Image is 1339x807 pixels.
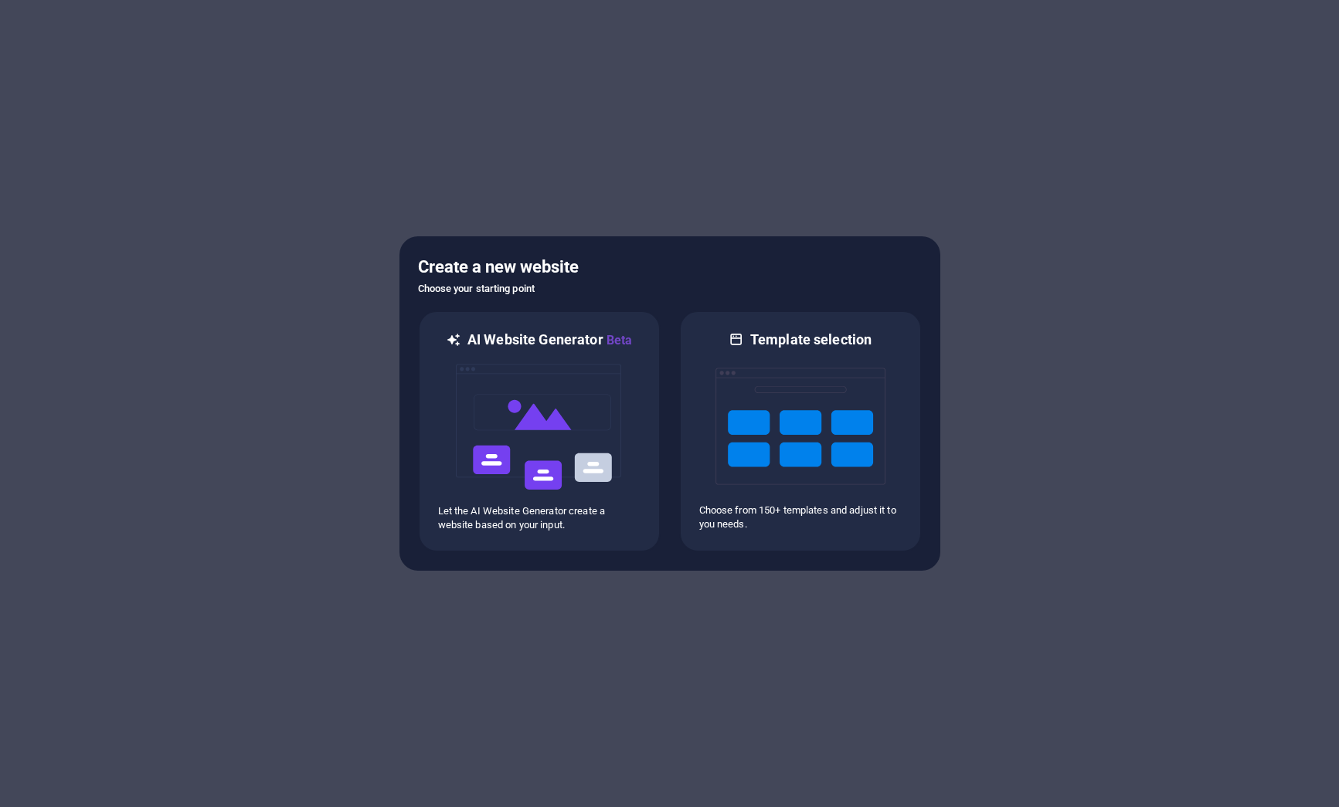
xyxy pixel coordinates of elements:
span: Beta [603,333,633,348]
p: Choose from 150+ templates and adjust it to you needs. [699,504,902,531]
div: AI Website GeneratorBetaaiLet the AI Website Generator create a website based on your input. [418,310,661,552]
p: Let the AI Website Generator create a website based on your input. [438,504,641,532]
div: Template selectionChoose from 150+ templates and adjust it to you needs. [679,310,922,552]
h5: Create a new website [418,255,922,280]
h6: AI Website Generator [467,331,632,350]
img: ai [454,350,624,504]
h6: Template selection [750,331,872,349]
h6: Choose your starting point [418,280,922,298]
